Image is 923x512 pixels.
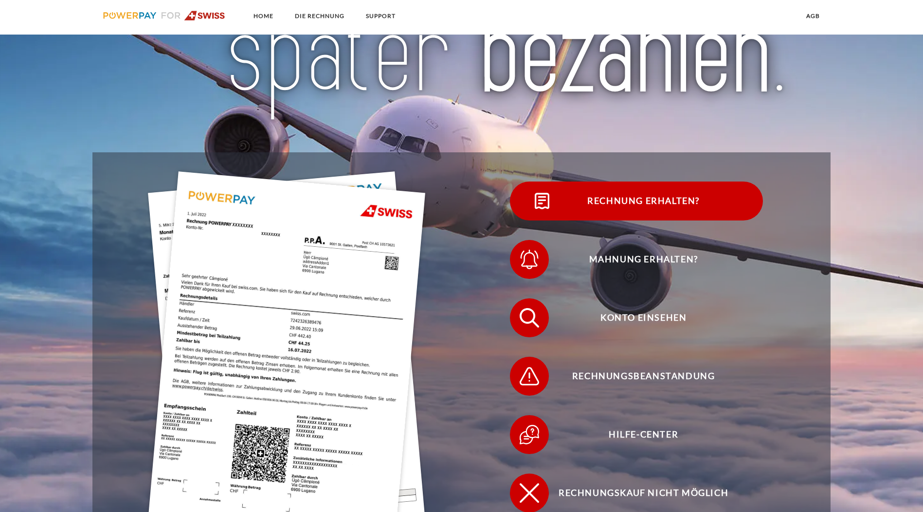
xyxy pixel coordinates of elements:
a: DIE RECHNUNG [287,7,353,25]
span: Hilfe-Center [524,415,762,454]
span: Rechnung erhalten? [524,182,762,220]
button: Hilfe-Center [510,415,763,454]
span: Rechnungsbeanstandung [524,357,762,396]
span: Mahnung erhalten? [524,240,762,279]
img: qb_search.svg [517,306,542,330]
button: Rechnung erhalten? [510,182,763,220]
a: SUPPORT [358,7,404,25]
span: Konto einsehen [524,298,762,337]
img: qb_warning.svg [517,364,542,388]
img: logo-swiss.svg [103,11,225,20]
img: qb_bill.svg [530,189,554,213]
button: Mahnung erhalten? [510,240,763,279]
img: qb_help.svg [517,422,542,447]
img: qb_bell.svg [517,247,542,272]
button: Rechnungsbeanstandung [510,357,763,396]
button: Konto einsehen [510,298,763,337]
a: Home [245,7,282,25]
img: qb_close.svg [517,481,542,505]
a: agb [798,7,828,25]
